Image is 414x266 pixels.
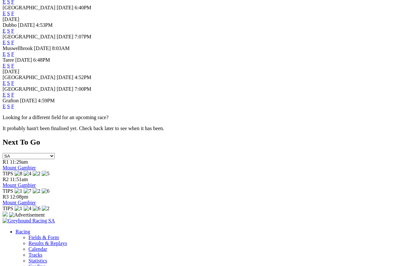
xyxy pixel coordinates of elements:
a: F [11,28,14,34]
a: S [7,51,10,57]
span: [GEOGRAPHIC_DATA] [3,75,55,80]
div: [DATE] [3,69,411,75]
span: Muswellbrook [3,46,33,51]
span: TIPS [3,188,13,194]
div: [DATE] [3,16,411,22]
a: Statistics [28,258,47,263]
img: 15187_Greyhounds_GreysPlayCentral_Resize_SA_WebsiteBanner_300x115_2025.jpg [3,211,8,217]
img: 4 [24,171,31,177]
span: 11:29am [10,159,28,165]
span: [DATE] [57,5,73,10]
span: [DATE] [18,22,35,28]
img: 2 [33,188,40,194]
img: 4 [24,206,31,211]
img: 1 [15,188,22,194]
span: 7:07PM [75,34,92,39]
a: F [11,80,14,86]
a: Mount Gambier [3,200,36,205]
span: [DATE] [57,34,73,39]
a: S [7,28,10,34]
a: E [3,51,6,57]
span: [DATE] [20,98,37,103]
a: E [3,28,6,34]
span: R2 [3,177,9,182]
a: Calendar [28,246,47,252]
img: 7 [24,188,31,194]
span: [DATE] [34,46,51,51]
a: Mount Gambier [3,182,36,188]
span: 6:40PM [75,5,92,10]
span: 11:51am [10,177,28,182]
img: 1 [15,206,22,211]
span: 7:00PM [75,86,92,92]
a: Results & Replays [28,240,67,246]
a: E [3,11,6,16]
span: [GEOGRAPHIC_DATA] [3,34,55,39]
span: TIPS [3,206,13,211]
a: E [3,92,6,97]
span: [DATE] [15,57,32,63]
h2: Next To Go [3,138,411,147]
a: F [11,92,14,97]
span: 6:48PM [33,57,50,63]
a: S [7,80,10,86]
a: S [7,11,10,16]
span: [DATE] [57,75,73,80]
img: 8 [15,171,22,177]
partial: It probably hasn't been finalised yet. Check back later to see when it has been. [3,126,164,131]
img: 2 [42,206,49,211]
span: 4:53PM [36,22,53,28]
span: [DATE] [57,86,73,92]
a: S [7,40,10,45]
a: E [3,80,6,86]
a: Fields & Form [28,235,59,240]
span: 12:08pm [10,194,28,200]
a: S [7,63,10,68]
img: 6 [33,206,40,211]
a: S [7,92,10,97]
span: 8:03AM [52,46,70,51]
a: Racing [16,229,30,234]
span: Grafton [3,98,19,103]
img: 5 [42,171,49,177]
span: 4:52PM [75,75,92,80]
span: Taree [3,57,14,63]
a: F [11,11,14,16]
a: S [7,104,10,109]
p: Looking for a different field for an upcoming race? [3,115,411,120]
span: [GEOGRAPHIC_DATA] [3,5,55,10]
a: Tracks [28,252,42,258]
span: 4:59PM [38,98,55,103]
span: R3 [3,194,9,200]
a: E [3,63,6,68]
span: [GEOGRAPHIC_DATA] [3,86,55,92]
span: TIPS [3,171,13,176]
span: R1 [3,159,9,165]
a: E [3,40,6,45]
a: E [3,104,6,109]
img: Greyhound Racing SA [3,218,55,224]
span: Dubbo [3,22,17,28]
img: 2 [33,171,40,177]
a: Mount Gambier [3,165,36,170]
img: 6 [42,188,49,194]
img: Advertisement [9,212,45,218]
a: F [11,104,14,109]
a: F [11,63,14,68]
a: F [11,40,14,45]
a: F [11,51,14,57]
